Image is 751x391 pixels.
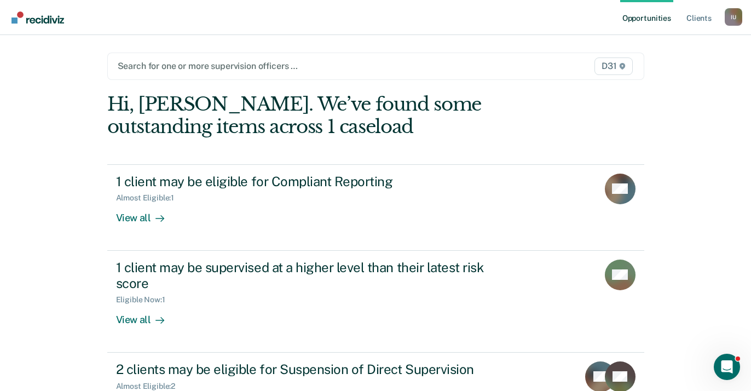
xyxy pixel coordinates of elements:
div: Eligible Now : 1 [116,295,174,304]
img: Recidiviz [11,12,64,24]
div: View all [116,304,177,326]
div: Hi, [PERSON_NAME]. We’ve found some outstanding items across 1 caseload [107,93,537,138]
div: 2 clients may be eligible for Suspension of Direct Supervision [116,361,500,377]
div: 1 client may be eligible for Compliant Reporting [116,174,500,189]
div: Almost Eligible : 2 [116,382,184,391]
div: Almost Eligible : 1 [116,193,183,203]
button: Profile dropdown button [725,8,742,26]
a: 1 client may be eligible for Compliant ReportingAlmost Eligible:1View all [107,164,644,251]
div: I U [725,8,742,26]
div: View all [116,203,177,224]
iframe: Intercom live chat [714,354,740,380]
span: D31 [594,58,632,75]
a: 1 client may be supervised at a higher level than their latest risk scoreEligible Now:1View all [107,251,644,353]
div: 1 client may be supervised at a higher level than their latest risk score [116,260,500,291]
